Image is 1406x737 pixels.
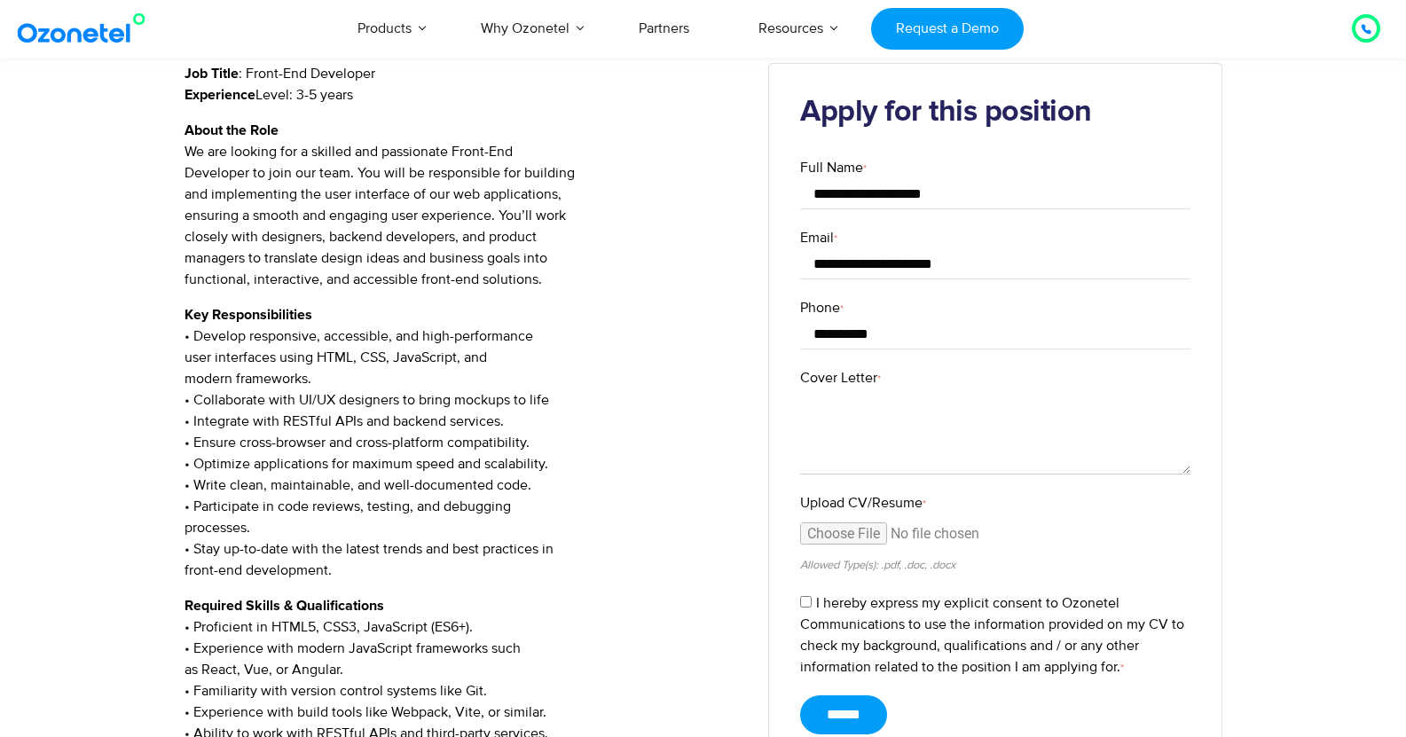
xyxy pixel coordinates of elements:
label: Phone [800,297,1190,318]
label: Upload CV/Resume [800,492,1190,514]
label: I hereby express my explicit consent to Ozonetel Communications to use the information provided o... [800,594,1184,676]
p: We are looking for a skilled and passionate Front-End Developer to join our team. You will be res... [185,120,742,290]
label: Full Name [800,157,1190,178]
strong: Job Title [185,67,239,81]
strong: Key Responsibilities [185,308,312,322]
strong: About the Role [185,123,279,137]
label: Cover Letter [800,367,1190,388]
p: : Front-End Developer Level: 3-5 years [185,63,742,106]
strong: Experience [185,88,255,102]
small: Allowed Type(s): .pdf, .doc, .docx [800,558,955,572]
h2: Apply for this position [800,95,1190,130]
label: Email [800,227,1190,248]
strong: Required Skills & Qualifications [185,599,384,613]
a: Request a Demo [871,8,1023,50]
p: • Develop responsive, accessible, and high-performance user interfaces using HTML, CSS, JavaScrip... [185,304,742,581]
